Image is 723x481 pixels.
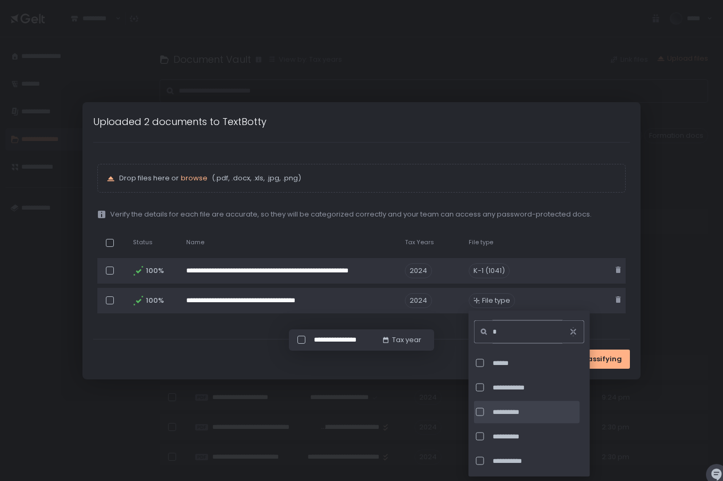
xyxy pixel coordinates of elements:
[93,114,267,129] h1: Uploaded 2 documents to TextBotty
[186,238,204,246] span: Name
[552,350,630,369] button: Done classifying
[405,263,432,278] span: 2024
[469,238,493,246] span: File type
[469,263,510,278] div: K-1 (1041)
[181,173,207,183] button: browse
[560,354,622,364] span: Done classifying
[482,296,510,305] span: File type
[405,238,434,246] span: Tax Years
[210,173,301,183] span: (.pdf, .docx, .xls, .jpg, .png)
[119,173,616,183] p: Drop files here or
[405,293,432,308] span: 2024
[146,296,163,305] span: 100%
[110,210,592,219] span: Verify the details for each file are accurate, so they will be categorized correctly and your tea...
[381,335,421,345] button: Tax year
[146,266,163,276] span: 100%
[133,238,153,246] span: Status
